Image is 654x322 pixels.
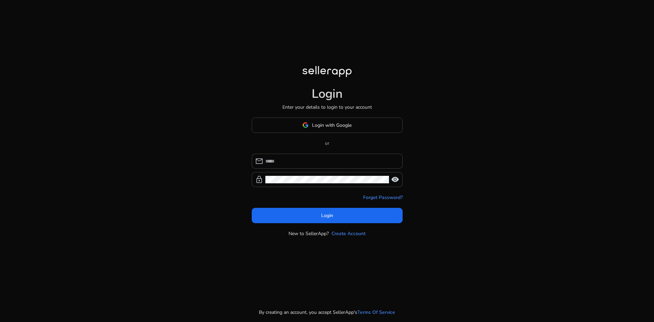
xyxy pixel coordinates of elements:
a: Forgot Password? [363,194,403,201]
p: Enter your details to login to your account [282,104,372,111]
span: mail [255,157,263,165]
p: or [252,140,403,147]
a: Create Account [331,230,365,237]
span: Login with Google [312,122,352,129]
span: lock [255,175,263,184]
span: Login [321,212,333,219]
span: visibility [391,175,399,184]
h1: Login [312,87,343,101]
a: Terms Of Service [357,309,395,316]
button: Login with Google [252,118,403,133]
button: Login [252,208,403,223]
p: New to SellerApp? [289,230,329,237]
img: google-logo.svg [302,122,309,128]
